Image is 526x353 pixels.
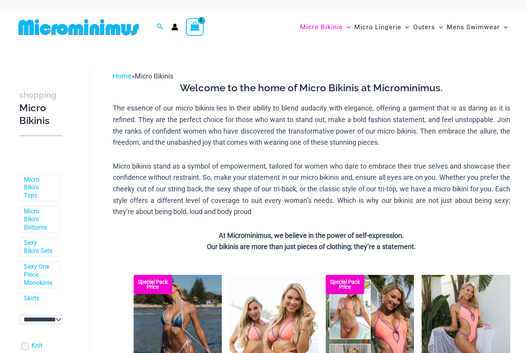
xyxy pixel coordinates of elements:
a: Micro Bikini Tops [24,176,54,200]
a: Account icon link [171,23,178,30]
img: MM SHOP LOGO FLAT [15,18,142,36]
span: Menu Toggle [435,17,443,37]
strong: Our bikinis are more than just pieces of clothing; they’re a statement. [207,243,416,251]
span: Menu Toggle [500,17,508,37]
nav: Site Navigation [297,14,511,40]
p: The essence of our micro bikinis lies in their ability to blend audacity with elegance, offering ... [113,102,510,148]
span: » [113,72,173,80]
a: Micro BikinisMenu ToggleMenu Toggle [298,15,352,39]
p: Micro bikinis stand as a symbol of empowerment, tailored for women who dare to embrace their true... [113,161,510,218]
span: shopping [19,90,57,100]
span: Menu Toggle [343,17,350,37]
a: Sexy One Piece Monokinis [24,263,54,287]
span: Micro Bikinis [300,17,343,37]
span: Outers [413,17,435,37]
span: Micro Lingerie [354,17,401,37]
a: Micro LingerieMenu ToggleMenu Toggle [352,15,411,39]
span: Menu Toggle [401,17,409,37]
span: Mens Swimwear [447,17,500,37]
a: OutersMenu ToggleMenu Toggle [411,15,445,39]
a: Mens SwimwearMenu ToggleMenu Toggle [445,15,509,39]
a: Micro Bikini Bottoms [24,207,54,231]
select: wpc-taxonomy-pa_color-745982 [19,315,62,324]
h3: Welcome to the home of Micro Bikinis at Microminimus. [113,82,510,95]
a: Home [113,72,132,80]
a: Skirts [24,294,39,303]
b: Special Pack Price [134,279,172,289]
strong: At Microminimus, we believe in the power of self-expression. [219,231,404,239]
b: Special Pack Price [326,279,364,289]
h3: Micro Bikinis [19,88,62,127]
span: Micro Bikinis [135,72,173,80]
a: View Shopping Cart, empty [186,18,204,36]
a: Knit [32,342,42,350]
a: Sexy Bikini Sets [24,239,54,255]
a: Search icon link [157,22,164,32]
